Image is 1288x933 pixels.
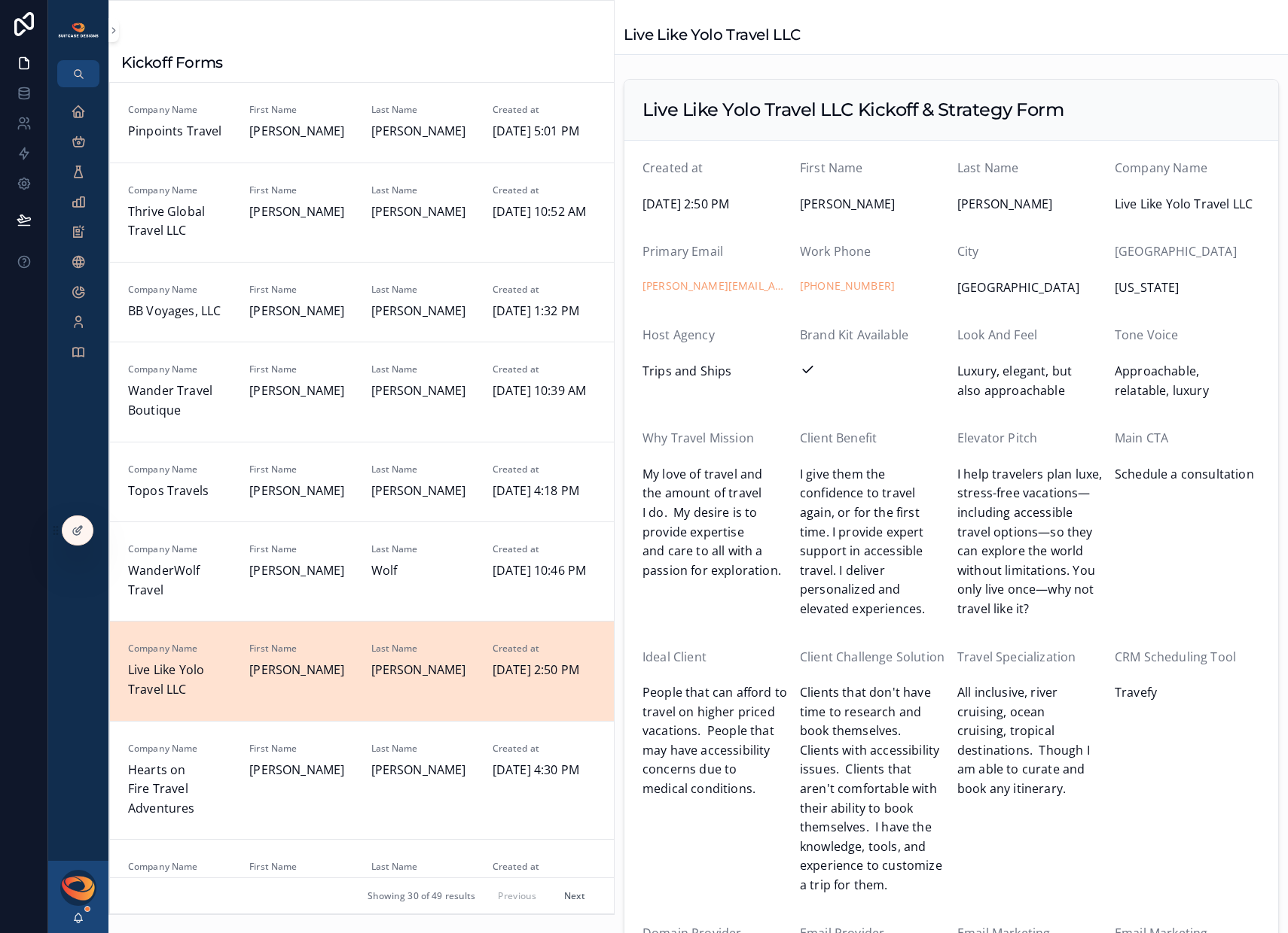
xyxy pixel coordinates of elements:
span: Company Name [128,861,231,873]
span: Last Name [371,543,475,555]
span: [DATE] 10:39 AM [493,381,596,401]
span: Last Name [371,363,475,375]
span: First Name [249,643,353,655]
a: Company NameBB Voyages, LLCFirst Name[PERSON_NAME]Last Name[PERSON_NAME]Created at[DATE] 1:32 PM [110,262,614,342]
span: Hearts on Fire Travel Adventures [128,761,231,819]
span: Tone Voice [1115,327,1179,343]
span: [PERSON_NAME] [371,482,475,501]
a: Company NameTopos TravelsFirst Name[PERSON_NAME]Last Name[PERSON_NAME]Created at[DATE] 4:18 PM [110,442,614,522]
span: [PERSON_NAME] [249,482,353,501]
a: Company NameThrive Global Travel LLCFirst Name[PERSON_NAME]Last Name[PERSON_NAME]Created at[DATE]... [110,163,614,262]
span: Created at [493,861,596,873]
h1: Live Like Yolo Travel LLC [624,24,801,45]
span: [DATE] 2:50 PM [642,195,788,214]
span: Company Name [128,643,231,655]
button: Next [554,884,596,907]
span: Showing 30 of 49 results [368,890,476,902]
span: Wolf [371,561,475,581]
span: [GEOGRAPHIC_DATA] [1115,243,1237,260]
span: First Name [249,463,353,476]
span: Company Name [1115,160,1207,176]
span: I give them the confidence to travel again, or for the first time. I provide expert support in ac... [800,465,945,619]
a: [PHONE_NUMBER] [800,278,895,293]
span: Schedule a consultation [1115,465,1260,485]
span: Last Name [371,643,475,655]
span: Live Like Yolo Travel LLC [1115,195,1260,214]
span: [DATE] 5:01 PM [493,122,596,141]
span: Look And Feel [957,327,1037,343]
span: [PERSON_NAME] [249,122,353,141]
a: Company NameHearts on Fire Travel AdventuresFirst Name[PERSON_NAME]Last Name[PERSON_NAME]Created ... [110,721,614,840]
span: Last Name [371,184,475,196]
span: Clients that don't have time to research and book themselves. Clients with accessibility issues. ... [800,683,945,895]
span: Last Name [371,104,475,116]
span: [DATE] 10:46 PM [493,561,596,581]
span: Main CTA [1115,430,1168,446]
span: [PERSON_NAME] [249,302,353,321]
span: Company Name [128,543,231,555]
span: CRM Scheduling Tool [1115,649,1236,665]
span: Last Name [371,861,475,873]
span: Created at [493,104,596,116]
span: Created at [493,463,596,476]
img: App logo [57,22,99,38]
span: [PERSON_NAME] [249,661,353,680]
span: Wander Travel Boutique [128,381,231,420]
span: I help travelers plan luxe, stress-free vacations—including accessible travel options—so they can... [957,465,1103,619]
span: [PERSON_NAME] [249,761,353,780]
span: [DATE] 1:32 PM [493,302,596,321]
span: First Name [249,363,353,375]
span: Thrive Global Travel LLC [128,202,231,241]
a: [PERSON_NAME][EMAIL_ADDRESS][DOMAIN_NAME] [642,278,788,293]
span: Company Name [128,104,231,116]
span: Company Name [128,743,231,755]
span: [PERSON_NAME] [371,381,475,401]
span: [DATE] 10:52 AM [493,202,596,222]
span: [US_STATE] [1115,278,1260,298]
span: Company Name [128,463,231,476]
span: Last Name [371,284,475,296]
span: Work Phone [800,243,871,260]
span: City [957,243,979,260]
span: First Name [249,104,353,116]
span: Created at [493,643,596,655]
h2: Live Like Yolo Travel LLC Kickoff & Strategy Form [642,98,1064,122]
span: Client Benefit [800,430,877,446]
span: BB Voyages, LLC [128,302,231,321]
span: First Name [249,543,353,555]
span: All inclusive, river cruising, ocean cruising, tropical destinations. Though I am able to curate ... [957,683,1103,799]
span: Last Name [371,463,475,476]
span: [PERSON_NAME] [249,561,353,581]
a: Company NameWanderWolf TravelFirst Name[PERSON_NAME]Last NameWolfCreated at[DATE] 10:46 PM [110,521,614,621]
span: [DATE] 4:30 PM [493,761,596,780]
span: Company Name [128,363,231,375]
span: First Name [249,861,353,873]
span: [PERSON_NAME] [371,202,475,222]
span: [DATE] 2:50 PM [493,661,596,680]
span: Travel Specialization [957,649,1076,665]
div: scrollable content [48,87,108,385]
span: Created at [642,160,704,176]
span: Created at [493,363,596,375]
span: My love of travel and the amount of travel I do. My desire is to provide expertise and care to al... [642,465,788,581]
span: Approachable, relatable, luxury [1115,362,1260,400]
span: Why Travel Mission [642,430,754,446]
span: Last Name [371,743,475,755]
span: Travefy [1115,683,1260,703]
span: Last Name [957,160,1018,176]
span: Ideal Client [642,649,707,665]
h1: Kickoff Forms [121,52,223,73]
span: Elevator Pitch [957,430,1037,446]
span: First Name [249,743,353,755]
span: [PERSON_NAME] [371,122,475,141]
span: Company Name [128,184,231,196]
span: Created at [493,184,596,196]
a: Company NameWander Travel BoutiqueFirst Name[PERSON_NAME]Last Name[PERSON_NAME]Created at[DATE] 1... [110,342,614,441]
span: Created at [493,284,596,296]
span: Trips and Ships [642,362,788,381]
span: [GEOGRAPHIC_DATA] [957,278,1103,298]
span: First Name [800,160,863,176]
span: First Name [249,184,353,196]
span: [PERSON_NAME] [249,202,353,222]
span: [PERSON_NAME] [249,381,353,401]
